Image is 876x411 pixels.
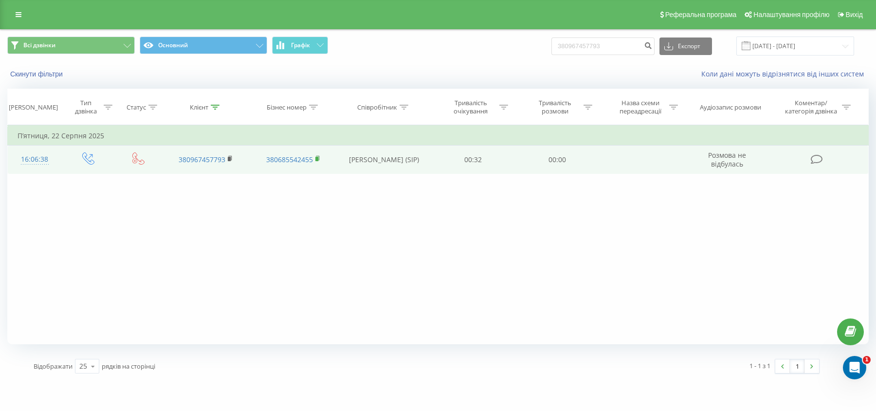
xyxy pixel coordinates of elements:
span: Всі дзвінки [23,41,55,49]
td: [PERSON_NAME] (SIP) [337,146,431,174]
a: 1 [790,359,804,373]
td: 00:32 [431,146,515,174]
button: Експорт [659,37,712,55]
button: Графік [272,37,328,54]
div: Бізнес номер [267,103,307,112]
span: Розмова не відбулась [708,150,746,168]
div: Тривалість очікування [445,99,497,115]
a: Коли дані можуть відрізнятися вiд інших систем [701,69,869,78]
a: 380685542455 [266,155,313,164]
div: Тривалість розмови [529,99,581,115]
div: Клієнт [190,103,208,112]
span: Відображати [34,362,73,371]
input: Пошук за номером [551,37,655,55]
div: Статус [127,103,146,112]
span: Графік [291,42,310,49]
div: Аудіозапис розмови [700,103,761,112]
div: [PERSON_NAME] [9,103,58,112]
iframe: Intercom live chat [843,356,866,379]
span: Вихід [846,11,863,19]
button: Всі дзвінки [7,37,135,54]
button: Скинути фільтри [7,70,68,78]
span: Реферальна програма [665,11,737,19]
div: 1 - 1 з 1 [749,361,770,371]
div: Коментар/категорія дзвінка [783,99,839,115]
div: Тип дзвінка [70,99,102,115]
div: Назва схеми переадресації [615,99,667,115]
div: Співробітник [357,103,397,112]
span: 1 [863,356,871,364]
td: П’ятниця, 22 Серпня 2025 [8,126,869,146]
div: 25 [79,361,87,371]
button: Основний [140,37,267,54]
span: Налаштування профілю [753,11,829,19]
span: рядків на сторінці [102,362,155,371]
div: 16:06:38 [18,150,52,169]
a: 380967457793 [179,155,225,164]
td: 00:00 [515,146,600,174]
